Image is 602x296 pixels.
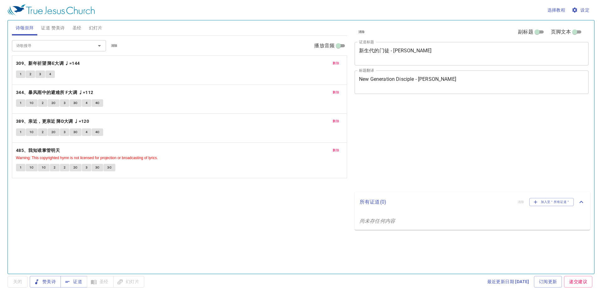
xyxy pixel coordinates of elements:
[16,89,94,96] button: 344、暴风雨中的避难所 F大调 ♩=112
[70,128,82,136] button: 3C
[8,4,95,16] img: True Jesus Church
[64,165,66,170] span: 2
[107,165,112,170] span: 3C
[20,100,22,106] span: 1
[42,129,44,135] span: 2
[49,71,51,77] span: 4
[20,71,22,77] span: 1
[60,164,69,171] button: 2
[86,129,87,135] span: 4
[51,100,56,106] span: 2C
[16,60,81,67] button: 309、新年祈望 降E大调 ♩=144
[92,128,103,136] button: 4C
[534,276,562,288] a: 订阅更新
[355,192,590,212] div: 所有证道(0)清除加入至＂所有证道＂
[547,6,566,14] span: 选择教程
[359,76,584,88] textarea: New Generation Disciple - [PERSON_NAME]
[30,276,61,288] button: 赞美诗
[20,129,22,135] span: 1
[54,165,55,170] span: 2
[573,6,589,14] span: 设定
[533,199,570,205] span: 加入至＂所有证道＂
[16,117,89,125] b: 389、亲近，更亲近 降D大调 ♩=120
[333,148,339,153] span: 删除
[39,71,41,77] span: 3
[16,164,25,171] button: 1
[95,100,100,106] span: 4C
[26,99,38,107] button: 1C
[66,278,82,286] span: 证道
[38,99,47,107] button: 2
[564,276,592,288] a: 递交建议
[111,43,118,49] span: 清除
[16,117,90,125] button: 389、亲近，更亲近 降D大调 ♩=120
[48,128,60,136] button: 2C
[355,28,369,36] button: 清除
[26,164,38,171] button: 1C
[64,100,66,106] span: 3
[48,99,60,107] button: 2C
[41,24,65,32] span: 证道 赞美诗
[73,129,78,135] span: 3C
[82,128,91,136] button: 4
[539,278,557,286] span: 订阅更新
[70,99,82,107] button: 3C
[16,70,25,78] button: 1
[35,278,56,286] span: 赞美诗
[92,99,103,107] button: 4C
[51,129,56,135] span: 2C
[86,165,87,170] span: 3
[16,99,25,107] button: 1
[45,70,55,78] button: 4
[569,278,587,286] span: 递交建议
[95,129,100,135] span: 4C
[16,147,60,154] b: 485、我知谁掌管明天
[50,164,59,171] button: 2
[16,24,34,32] span: 诗颂崇拜
[82,99,91,107] button: 4
[73,100,78,106] span: 3C
[333,60,339,66] span: 删除
[333,118,339,124] span: 删除
[487,278,529,286] span: 最近更新日期 [DATE]
[89,24,103,32] span: 幻灯片
[329,60,343,67] button: 删除
[92,164,103,171] button: 3C
[60,99,69,107] button: 3
[35,70,45,78] button: 3
[359,48,584,60] textarea: 新生代的门徒 - [PERSON_NAME]
[42,165,46,170] span: 1C
[314,42,335,49] span: 播放音频
[82,164,91,171] button: 3
[73,165,78,170] span: 2C
[103,164,115,171] button: 3C
[26,128,38,136] button: 1C
[38,164,50,171] button: 1C
[16,156,158,160] small: Warning: This copyrighted hymn is not licensed for projection or broadcasting of lyrics.
[20,165,22,170] span: 1
[529,198,574,206] button: 加入至＂所有证道＂
[16,147,61,154] button: 485、我知谁掌管明天
[329,89,343,96] button: 删除
[95,41,104,50] button: Open
[64,129,66,135] span: 3
[360,198,513,206] p: 所有证道 ( 0 )
[29,129,34,135] span: 1C
[16,128,25,136] button: 1
[570,4,592,16] button: 设定
[545,4,568,16] button: 选择教程
[42,100,44,106] span: 2
[29,165,34,170] span: 1C
[38,128,47,136] button: 2
[329,147,343,154] button: 删除
[26,70,35,78] button: 2
[95,165,100,170] span: 3C
[16,60,80,67] b: 309、新年祈望 降E大调 ♩=144
[70,164,82,171] button: 2C
[358,29,365,35] span: 清除
[352,101,542,190] iframe: from-child
[107,42,121,49] button: 清除
[60,128,69,136] button: 3
[29,100,34,106] span: 1C
[61,276,87,288] button: 证道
